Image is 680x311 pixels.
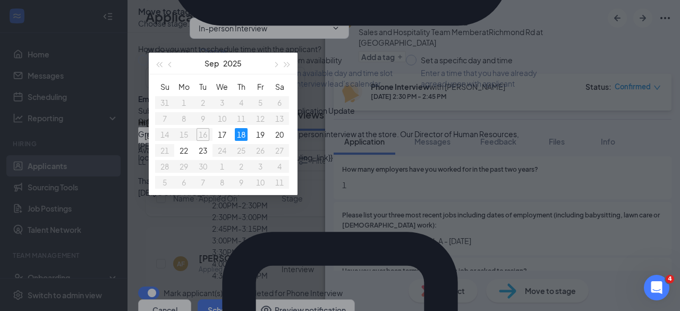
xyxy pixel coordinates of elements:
[232,79,251,95] th: Th
[177,144,190,157] div: 22
[223,53,242,74] button: 2025
[138,152,542,163] p: location and time with you through the {{scheduling_link}}
[138,187,542,198] p: [DEMOGRAPHIC_DATA]-fil-A
[251,79,270,95] th: Fr
[138,116,542,128] h4: Hi [PERSON_NAME],
[270,79,289,95] th: Sa
[644,275,669,300] iframe: Intercom live chat
[251,127,270,142] td: 2025-09-19
[212,79,232,95] th: We
[205,53,219,74] button: Sep
[232,127,251,142] td: 2025-09-18
[193,142,212,158] td: 2025-09-23
[212,127,232,142] td: 2025-09-17
[254,128,267,141] div: 19
[216,128,228,141] div: 17
[138,128,542,152] p: Great news! We would like to invite you to an in person interview at the store. Our Director of H...
[174,79,193,95] th: Mo
[666,275,674,283] span: 4
[193,79,212,95] th: Tu
[235,128,248,141] div: 18
[197,144,209,157] div: 23
[155,79,174,95] th: Su
[270,127,289,142] td: 2025-09-20
[273,128,286,141] div: 20
[138,175,542,187] p: Thanks!
[138,94,157,104] span: Email
[138,106,355,115] span: Subject: [[DEMOGRAPHIC_DATA]-fil-A] Job Application Update
[174,142,193,158] td: 2025-09-22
